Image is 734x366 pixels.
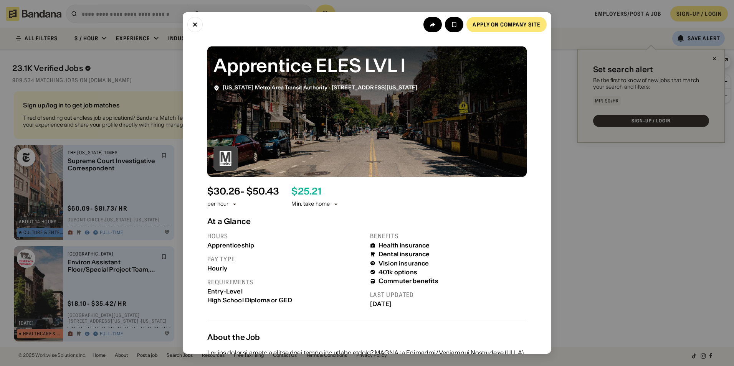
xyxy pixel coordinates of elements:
[207,200,228,208] div: per hour
[213,146,238,171] img: Washington Metro Area Transit Authority logo
[379,277,438,285] div: Commuter benefits
[291,200,339,208] div: Min. take home
[223,84,418,91] div: ·
[207,217,527,226] div: At a Glance
[473,22,541,27] div: Apply on company site
[332,84,418,91] a: [STREET_ADDRESS][US_STATE]
[379,242,430,249] div: Health insurance
[223,84,327,91] a: [US_STATE] Metro Area Transit Authority
[207,232,364,240] div: Hours
[187,17,203,32] button: Close
[207,278,364,286] div: Requirements
[370,300,527,308] div: [DATE]
[291,186,321,197] div: $ 25.21
[379,251,430,258] div: Dental insurance
[370,291,527,299] div: Last updated
[207,255,364,263] div: Pay type
[207,265,364,272] div: Hourly
[379,260,429,267] div: Vision insurance
[207,186,279,197] div: $ 30.26 - $50.43
[213,53,521,78] div: Apprentice ELES LVL I
[370,232,527,240] div: Benefits
[207,297,364,304] div: High School Diploma or GED
[207,242,364,249] div: Apprenticeship
[207,288,364,295] div: Entry-Level
[207,333,527,342] div: About the Job
[379,269,417,276] div: 401k options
